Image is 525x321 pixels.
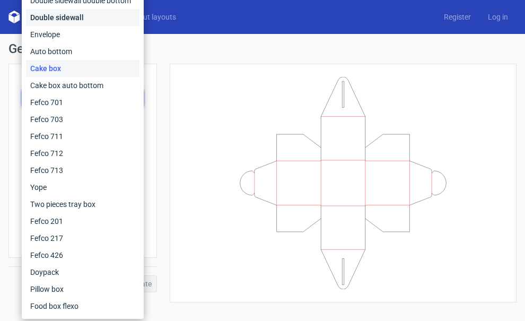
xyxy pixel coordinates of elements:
div: Fefco 426 [26,247,139,264]
div: Double sidewall [26,9,139,26]
div: Doypack [26,264,139,281]
div: Yope [26,179,139,196]
div: Auto bottom [26,43,139,60]
a: Log in [479,12,517,22]
div: Fefco 713 [26,162,139,179]
a: Diecut layouts [121,12,185,22]
div: Cake box [26,60,139,77]
div: Two pieces tray box [26,196,139,213]
div: Fefco 701 [26,94,139,111]
div: Fefco 711 [26,128,139,145]
div: Fefco 217 [26,230,139,247]
div: Fefco 201 [26,213,139,230]
div: Fefco 703 [26,111,139,128]
div: Food box flexo [26,298,139,315]
h1: Generate new dieline [8,42,517,55]
div: Fefco 712 [26,145,139,162]
div: Cake box auto bottom [26,77,139,94]
a: Register [435,12,479,22]
div: Pillow box [26,281,139,298]
div: Envelope [26,26,139,43]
